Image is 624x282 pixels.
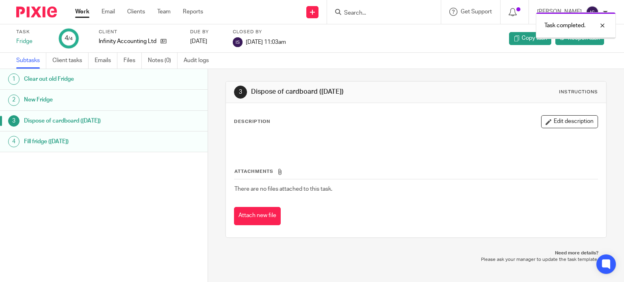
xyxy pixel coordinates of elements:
a: Notes (0) [148,53,178,69]
a: Work [75,8,89,16]
img: svg%3E [586,6,599,19]
div: 2 [8,95,19,106]
div: Instructions [559,89,598,95]
p: Description [234,118,270,125]
p: Need more details? [234,250,599,256]
h1: Fill fridge ([DATE]) [24,136,141,148]
a: Email [102,8,115,16]
a: Files [123,53,142,69]
a: Subtasks [16,53,46,69]
p: Task completed. [544,22,585,30]
h1: New Fridge [24,94,141,106]
div: 4 [65,34,73,43]
a: Emails [95,53,117,69]
a: Clients [127,8,145,16]
div: 3 [8,115,19,127]
span: There are no files attached to this task. [234,186,332,192]
span: [DATE] 11:03am [246,39,286,45]
label: Closed by [233,29,286,35]
img: Pixie [16,6,57,17]
a: Client tasks [52,53,89,69]
div: [DATE] [190,37,223,45]
label: Due by [190,29,223,35]
button: Edit description [541,115,598,128]
small: /4 [68,37,73,41]
h1: Dispose of cardboard ([DATE]) [251,88,433,96]
h1: Dispose of cardboard ([DATE]) [24,115,141,127]
p: Infinity Accounting Ltd [99,37,156,45]
span: Attachments [234,169,273,174]
div: 1 [8,73,19,85]
img: svg%3E [233,37,243,47]
h1: Clear out old Fridge [24,73,141,85]
div: 3 [234,86,247,99]
p: Please ask your manager to update the task template. [234,256,599,263]
label: Task [16,29,49,35]
button: Attach new file [234,207,281,225]
a: Reports [183,8,203,16]
a: Team [157,8,171,16]
label: Client [99,29,180,35]
div: Fridge [16,37,49,45]
a: Audit logs [184,53,215,69]
div: 4 [8,136,19,147]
